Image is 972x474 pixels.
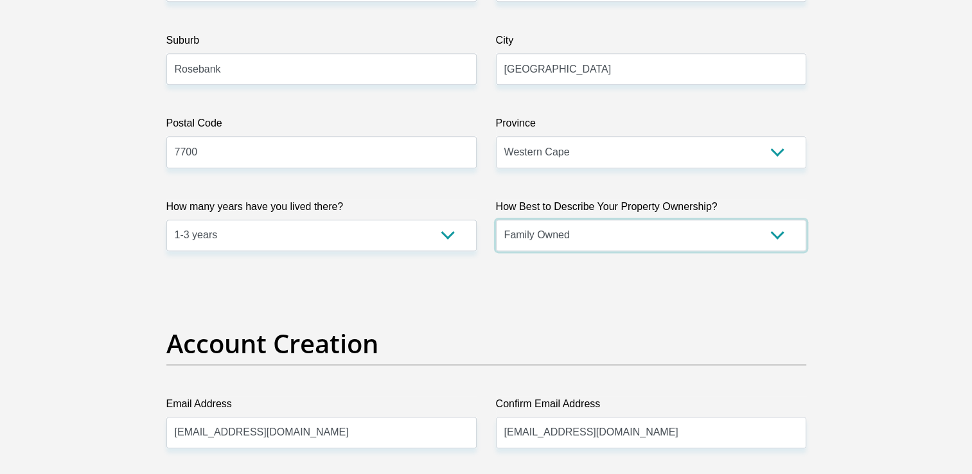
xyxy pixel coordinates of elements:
select: Please select a value [496,220,806,251]
input: Postal Code [166,136,477,168]
input: Suburb [166,53,477,85]
input: Confirm Email Address [496,417,806,448]
label: City [496,33,806,53]
label: Confirm Email Address [496,396,806,417]
input: City [496,53,806,85]
label: Suburb [166,33,477,53]
select: Please select a value [166,220,477,251]
label: How many years have you lived there? [166,199,477,220]
label: Postal Code [166,116,477,136]
h2: Account Creation [166,328,806,359]
label: Province [496,116,806,136]
label: Email Address [166,396,477,417]
select: Please Select a Province [496,136,806,168]
label: How Best to Describe Your Property Ownership? [496,199,806,220]
input: Email Address [166,417,477,448]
